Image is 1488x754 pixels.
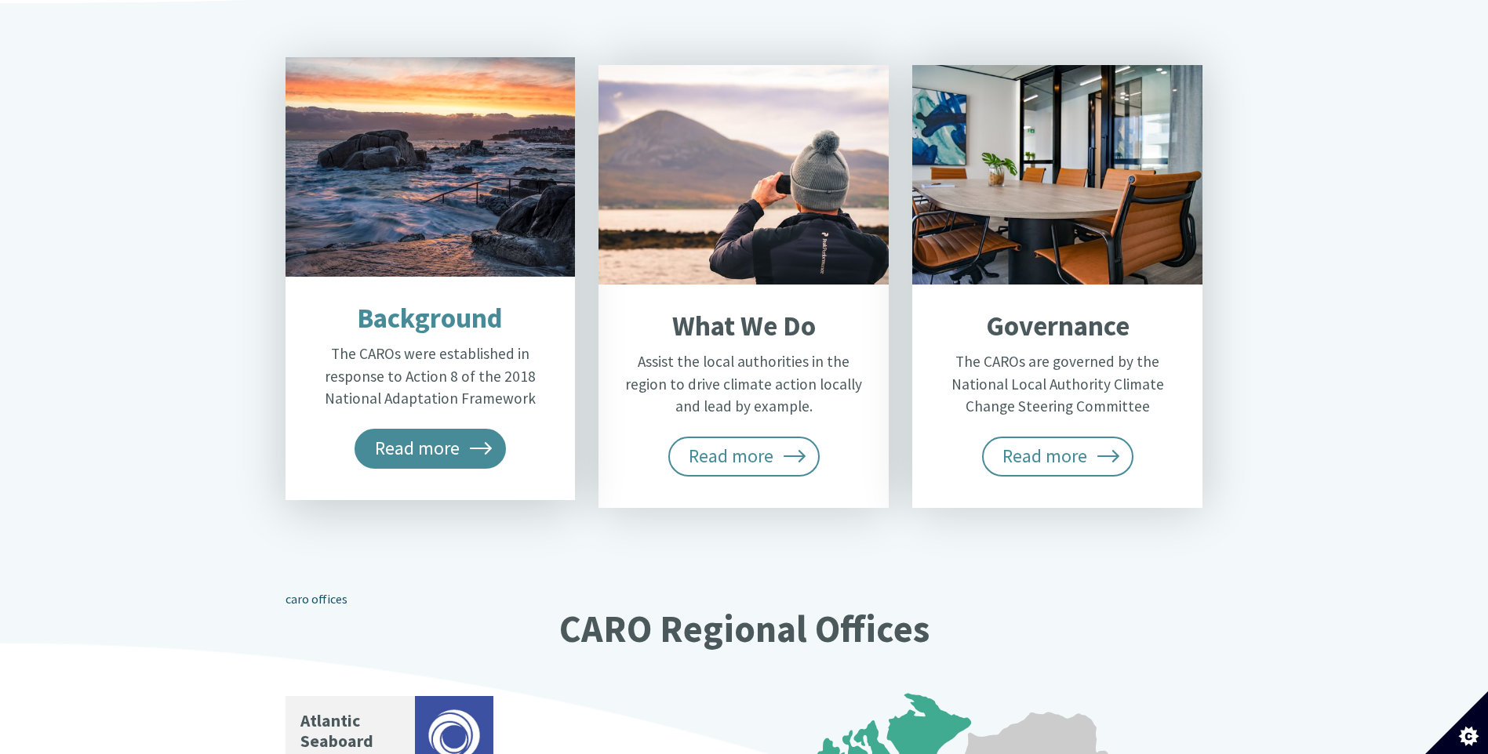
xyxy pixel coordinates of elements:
h2: Background [307,302,552,335]
h2: Governance [935,310,1180,343]
a: caro offices [286,591,347,607]
span: Read more [355,429,507,468]
p: Assist the local authorities in the region to drive climate action locally and lead by example. [621,350,866,418]
p: The CAROs were established in response to Action 8 of the 2018 National Adaptation Framework [307,343,552,410]
p: The CAROs are governed by the National Local Authority Climate Change Steering Committee [935,350,1180,418]
a: What We Do Assist the local authorities in the region to drive climate action locally and lead by... [598,65,889,508]
button: Set cookie preferences [1425,691,1488,754]
a: Background The CAROs were established in response to Action 8 of the 2018 National Adaptation Fra... [286,57,576,500]
h2: What We Do [621,310,866,343]
a: Governance The CAROs are governed by the National Local Authority Climate Change Steering Committ... [912,65,1202,508]
span: Read more [982,437,1134,476]
h2: CARO Regional Offices [286,608,1203,650]
span: Read more [668,437,820,476]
